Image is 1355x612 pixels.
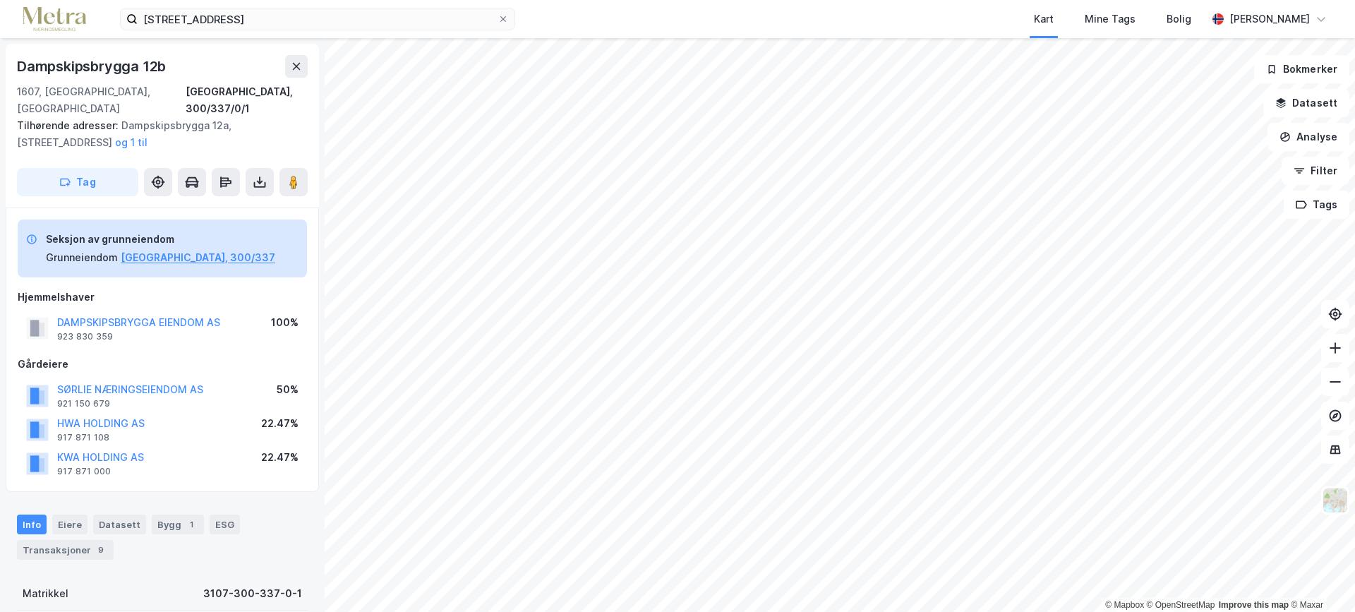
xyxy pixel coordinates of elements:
[186,83,308,117] div: [GEOGRAPHIC_DATA], 300/337/0/1
[17,83,186,117] div: 1607, [GEOGRAPHIC_DATA], [GEOGRAPHIC_DATA]
[1034,11,1054,28] div: Kart
[18,356,307,373] div: Gårdeiere
[152,515,204,534] div: Bygg
[93,515,146,534] div: Datasett
[138,8,498,30] input: Søk på adresse, matrikkel, gårdeiere, leietakere eller personer
[1267,123,1349,151] button: Analyse
[57,398,110,409] div: 921 150 679
[94,543,108,557] div: 9
[1282,157,1349,185] button: Filter
[17,515,47,534] div: Info
[184,517,198,532] div: 1
[57,466,111,477] div: 917 871 000
[57,331,113,342] div: 923 830 359
[1254,55,1349,83] button: Bokmerker
[46,231,275,248] div: Seksjon av grunneiendom
[46,249,118,266] div: Grunneiendom
[18,289,307,306] div: Hjemmelshaver
[261,415,299,432] div: 22.47%
[203,585,302,602] div: 3107-300-337-0-1
[121,249,275,266] button: [GEOGRAPHIC_DATA], 300/337
[1167,11,1191,28] div: Bolig
[23,585,68,602] div: Matrikkel
[1229,11,1310,28] div: [PERSON_NAME]
[1322,487,1349,514] img: Z
[277,381,299,398] div: 50%
[1284,544,1355,612] iframe: Chat Widget
[23,7,86,32] img: metra-logo.256734c3b2bbffee19d4.png
[17,540,114,560] div: Transaksjoner
[271,314,299,331] div: 100%
[52,515,88,534] div: Eiere
[261,449,299,466] div: 22.47%
[1284,544,1355,612] div: Kontrollprogram for chat
[1105,600,1144,610] a: Mapbox
[1147,600,1215,610] a: OpenStreetMap
[57,432,109,443] div: 917 871 108
[17,55,169,78] div: Dampskipsbrygga 12b
[210,515,240,534] div: ESG
[1219,600,1289,610] a: Improve this map
[1085,11,1136,28] div: Mine Tags
[1263,89,1349,117] button: Datasett
[17,117,296,151] div: Dampskipsbrygga 12a, [STREET_ADDRESS]
[1284,191,1349,219] button: Tags
[17,168,138,196] button: Tag
[17,119,121,131] span: Tilhørende adresser:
